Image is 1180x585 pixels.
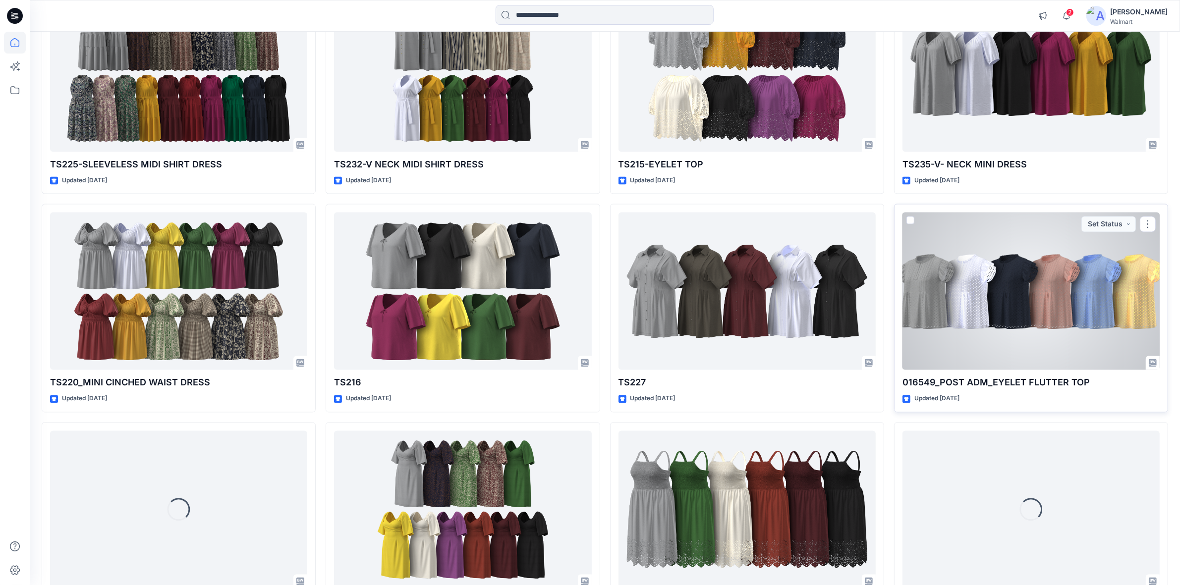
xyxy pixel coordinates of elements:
[334,376,591,390] p: TS216
[1110,6,1168,18] div: [PERSON_NAME]
[1066,8,1074,16] span: 2
[62,176,107,186] p: Updated [DATE]
[62,394,107,404] p: Updated [DATE]
[346,394,391,404] p: Updated [DATE]
[902,213,1160,370] a: 016549_POST ADM_EYELET FLUTTER TOP
[50,158,307,172] p: TS225-SLEEVELESS MIDI SHIRT DRESS
[334,158,591,172] p: TS232-V NECK MIDI SHIRT DRESS
[914,394,959,404] p: Updated [DATE]
[630,394,675,404] p: Updated [DATE]
[1110,18,1168,25] div: Walmart
[618,213,876,370] a: TS227
[50,213,307,370] a: TS220_MINI CINCHED WAIST DRESS
[1086,6,1106,26] img: avatar
[902,376,1160,390] p: 016549_POST ADM_EYELET FLUTTER TOP
[630,176,675,186] p: Updated [DATE]
[618,158,876,172] p: TS215-EYELET TOP
[50,376,307,390] p: TS220_MINI CINCHED WAIST DRESS
[346,176,391,186] p: Updated [DATE]
[914,176,959,186] p: Updated [DATE]
[334,213,591,370] a: TS216
[618,376,876,390] p: TS227
[902,158,1160,172] p: TS235-V- NECK MINI DRESS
